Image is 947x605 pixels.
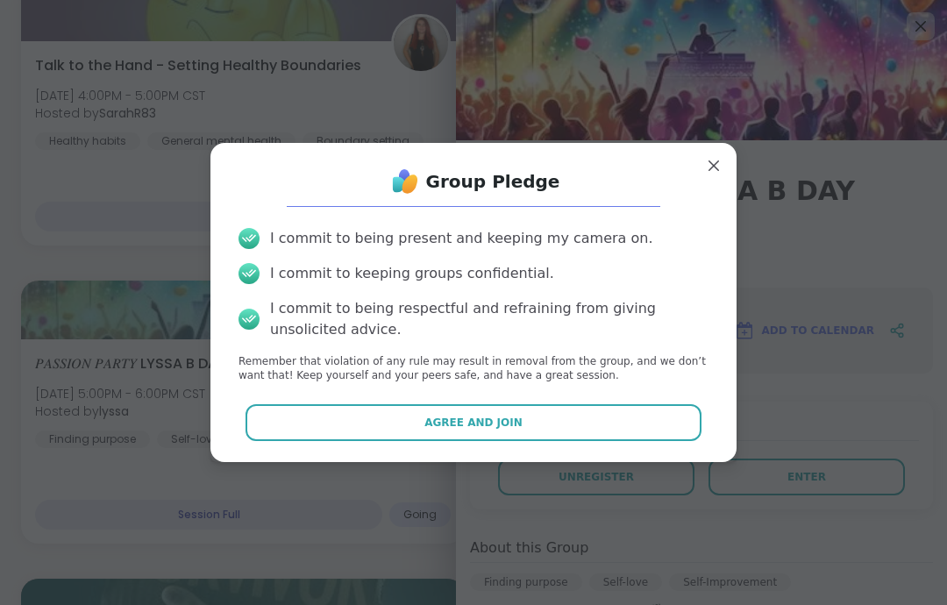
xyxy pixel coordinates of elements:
div: I commit to keeping groups confidential. [270,263,554,284]
div: I commit to being respectful and refraining from giving unsolicited advice. [270,298,708,340]
h1: Group Pledge [426,169,560,194]
div: I commit to being present and keeping my camera on. [270,228,652,249]
button: Agree and Join [246,404,702,441]
span: Agree and Join [424,415,523,431]
p: Remember that violation of any rule may result in removal from the group, and we don’t want that!... [239,354,708,384]
img: ShareWell Logo [388,164,423,199]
